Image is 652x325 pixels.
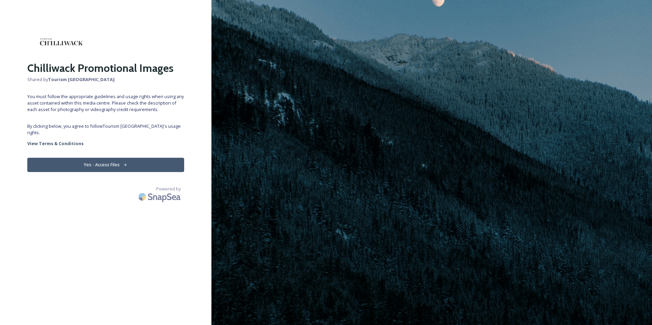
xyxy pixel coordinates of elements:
h2: Chilliwack Promotional Images [27,60,184,76]
span: Powered by [156,186,181,192]
strong: Tourism [GEOGRAPHIC_DATA] [48,76,115,82]
span: By clicking below, you agree to follow Tourism [GEOGRAPHIC_DATA] 's usage rights. [27,123,184,136]
button: Yes - Access Files [27,158,184,172]
span: You must follow the appropriate guidelines and usage rights when using any asset contained within... [27,93,184,113]
img: SnapSea Logo [136,189,184,205]
img: TCHWK_Logo_BLK.png [27,27,95,57]
a: View Terms & Conditions [27,139,184,148]
strong: View Terms & Conditions [27,140,84,146]
span: Shared by [27,76,184,83]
